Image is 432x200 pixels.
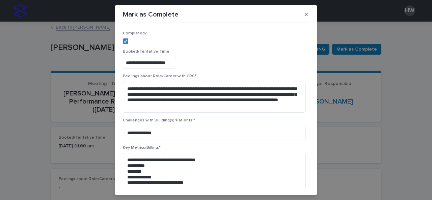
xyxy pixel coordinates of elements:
span: Booked/Tentative Time [123,50,169,54]
span: Completed? [123,31,147,35]
span: Challenges with Building(s)/Patients: [123,118,195,122]
span: Key Metrics/Billing: [123,146,161,150]
span: Feelings about Role/Career with CRC [123,74,196,78]
p: Mark as Complete [123,10,179,19]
